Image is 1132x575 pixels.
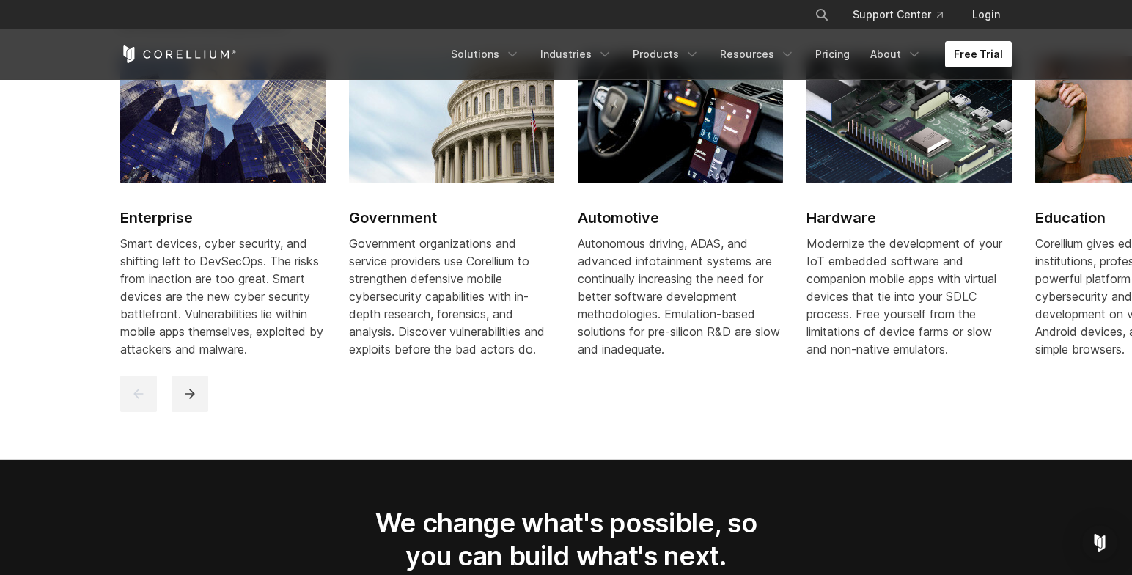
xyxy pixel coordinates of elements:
[578,207,783,229] h2: Automotive
[578,56,783,376] a: Automotive Automotive Autonomous driving, ADAS, and advanced infotainment systems are continually...
[578,235,783,358] div: Autonomous driving, ADAS, and advanced infotainment systems are continually increasing the need f...
[809,1,835,28] button: Search
[861,41,930,67] a: About
[120,56,326,183] img: Enterprise
[349,56,554,183] img: Government
[711,41,804,67] a: Resources
[120,207,326,229] h2: Enterprise
[120,376,157,412] button: previous
[806,56,1012,183] img: Hardware
[624,41,708,67] a: Products
[806,236,1002,356] span: Modernize the development of your IoT embedded software and companion mobile apps with virtual de...
[578,56,783,183] img: Automotive
[172,376,208,412] button: next
[349,207,554,229] h2: Government
[945,41,1012,67] a: Free Trial
[349,56,554,376] a: Government Government Government organizations and service providers use Corellium to strengthen ...
[806,41,859,67] a: Pricing
[120,235,326,358] div: Smart devices, cyber security, and shifting left to DevSecOps. The risks from inaction are too gr...
[806,56,1012,376] a: Hardware Hardware Modernize the development of your IoT embedded software and companion mobile ap...
[960,1,1012,28] a: Login
[350,507,782,572] h2: We change what's possible, so you can build what's next.
[797,1,1012,28] div: Navigation Menu
[532,41,621,67] a: Industries
[442,41,1012,67] div: Navigation Menu
[120,56,326,376] a: Enterprise Enterprise Smart devices, cyber security, and shifting left to DevSecOps. The risks fr...
[442,41,529,67] a: Solutions
[806,207,1012,229] h2: Hardware
[349,235,554,358] div: Government organizations and service providers use Corellium to strengthen defensive mobile cyber...
[841,1,955,28] a: Support Center
[1082,525,1117,560] div: Open Intercom Messenger
[120,45,237,63] a: Corellium Home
